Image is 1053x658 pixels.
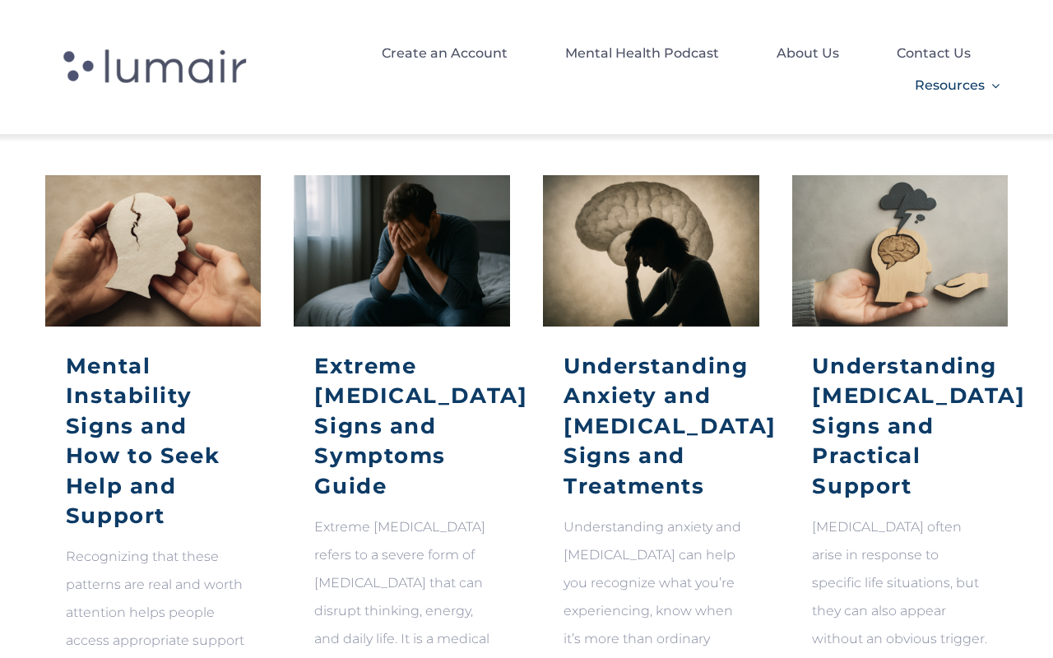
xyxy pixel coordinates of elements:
a: Contact Us [897,35,971,67]
a: Resources [915,67,1000,100]
span: Create an Account [382,39,508,67]
nav: Lumair Header [290,35,1000,100]
span: Contact Us [897,39,971,67]
a: Extreme [MEDICAL_DATA] Signs and Symptoms Guide [314,353,527,499]
a: Create an Account [382,35,508,67]
span: About Us [777,39,839,67]
a: Mental Health Podcast [565,35,719,67]
a: Understanding [MEDICAL_DATA] Signs and Practical Support [812,353,1025,499]
span: Mental Health Podcast [565,39,719,67]
span: Resources [915,72,985,100]
a: Mental Instability Signs and How to Seek Help and Support [66,353,220,529]
a: About Us [777,35,839,67]
a: Understanding Anxiety and [MEDICAL_DATA] Signs and Treatments [564,353,777,499]
p: [MEDICAL_DATA] often arise in response to specific life situations, but they can also appear with... [812,513,991,653]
